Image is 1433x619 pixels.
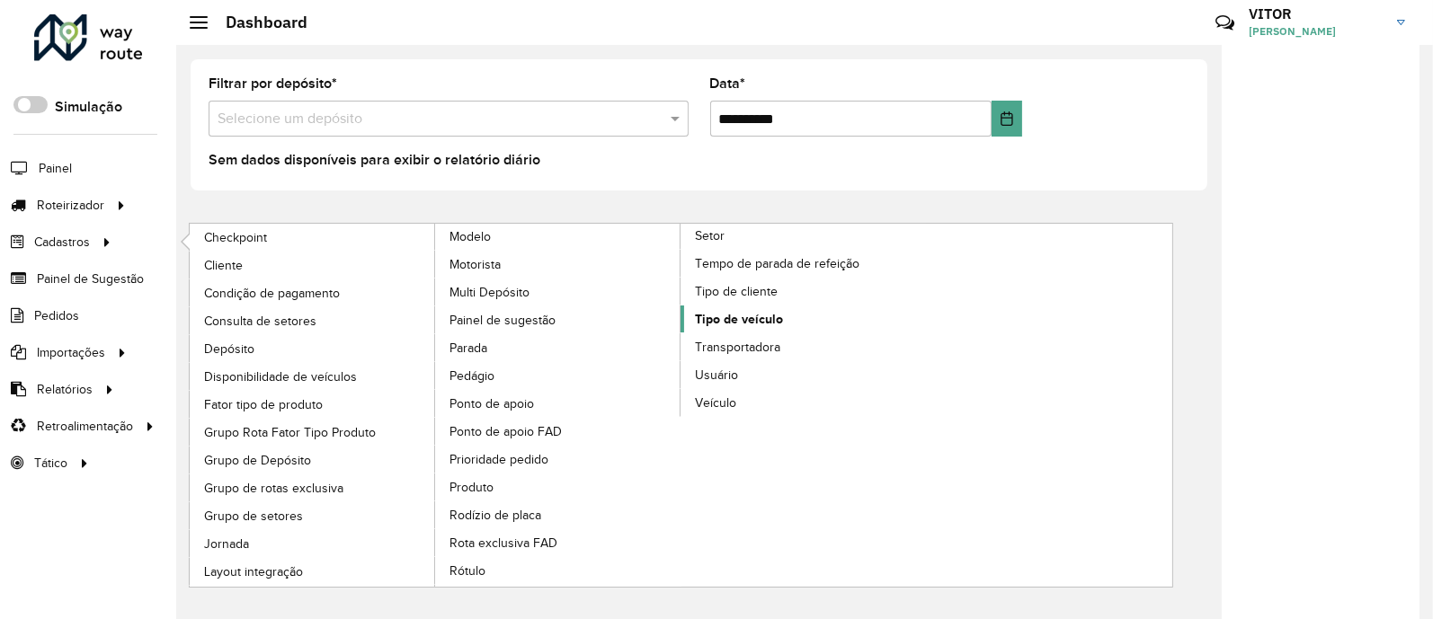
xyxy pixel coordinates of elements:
[681,361,927,388] a: Usuário
[204,367,357,386] span: Disponibilidade de veículos
[435,529,681,556] a: Rota exclusiva FAD
[34,454,67,473] span: Tático
[204,395,323,414] span: Fator tipo de produto
[190,502,436,529] a: Grupo de setores
[449,394,534,413] span: Ponto de apoio
[34,233,90,252] span: Cadastros
[435,418,681,445] a: Ponto de apoio FAD
[449,422,562,441] span: Ponto de apoio FAD
[449,255,501,274] span: Motorista
[204,535,249,553] span: Jornada
[449,478,494,497] span: Produto
[435,279,681,305] a: Multi Depósito
[37,270,144,288] span: Painel de Sugestão
[1249,23,1384,40] span: [PERSON_NAME]
[435,501,681,528] a: Rodízio de placa
[190,252,436,279] a: Cliente
[1249,5,1384,22] h3: VITOR
[1206,4,1244,42] a: Contato Rápido
[190,279,436,306] a: Condição de pagamento
[204,451,311,470] span: Grupo de Depósito
[190,224,681,587] a: Modelo
[695,226,725,245] span: Setor
[190,363,436,390] a: Disponibilidade de veículos
[681,333,927,360] a: Transportadora
[449,339,487,358] span: Parada
[449,506,541,525] span: Rodízio de placa
[208,13,307,32] h2: Dashboard
[695,310,783,329] span: Tipo de veículo
[190,224,436,251] a: Checkpoint
[681,389,927,416] a: Veículo
[449,283,530,302] span: Multi Depósito
[449,534,557,553] span: Rota exclusiva FAD
[190,307,436,334] a: Consulta de setores
[37,196,104,215] span: Roteirizador
[39,159,72,178] span: Painel
[435,390,681,417] a: Ponto de apoio
[37,343,105,362] span: Importações
[190,530,436,557] a: Jornada
[209,73,337,94] label: Filtrar por depósito
[449,562,485,580] span: Rótulo
[435,362,681,389] a: Pedágio
[435,473,681,500] a: Produto
[204,562,303,581] span: Layout integração
[55,96,122,118] label: Simulação
[435,306,681,333] a: Painel de sugestão
[695,254,859,273] span: Tempo de parada de refeição
[435,224,927,587] a: Setor
[34,306,79,325] span: Pedidos
[681,278,927,305] a: Tipo de cliente
[695,282,778,301] span: Tipo de cliente
[204,479,343,498] span: Grupo de rotas exclusiva
[190,391,436,418] a: Fator tipo de produto
[449,227,491,246] span: Modelo
[37,417,133,436] span: Retroalimentação
[190,558,436,585] a: Layout integração
[435,334,681,361] a: Parada
[435,446,681,473] a: Prioridade pedido
[992,101,1022,137] button: Choose Date
[204,340,254,358] span: Depósito
[209,149,540,171] label: Sem dados disponíveis para exibir o relatório diário
[204,256,243,275] span: Cliente
[204,423,376,442] span: Grupo Rota Fator Tipo Produto
[37,380,93,399] span: Relatórios
[449,450,548,469] span: Prioridade pedido
[695,338,780,357] span: Transportadora
[435,557,681,584] a: Rótulo
[449,311,556,330] span: Painel de sugestão
[190,419,436,446] a: Grupo Rota Fator Tipo Produto
[190,474,436,501] a: Grupo de rotas exclusiva
[204,284,340,303] span: Condição de pagamento
[204,312,316,331] span: Consulta de setores
[695,366,738,385] span: Usuário
[204,228,267,247] span: Checkpoint
[449,367,494,385] span: Pedágio
[710,73,746,94] label: Data
[681,250,927,277] a: Tempo de parada de refeição
[190,335,436,362] a: Depósito
[695,394,736,412] span: Veículo
[204,507,303,526] span: Grupo de setores
[190,447,436,473] a: Grupo de Depósito
[681,305,927,332] a: Tipo de veículo
[435,251,681,278] a: Motorista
